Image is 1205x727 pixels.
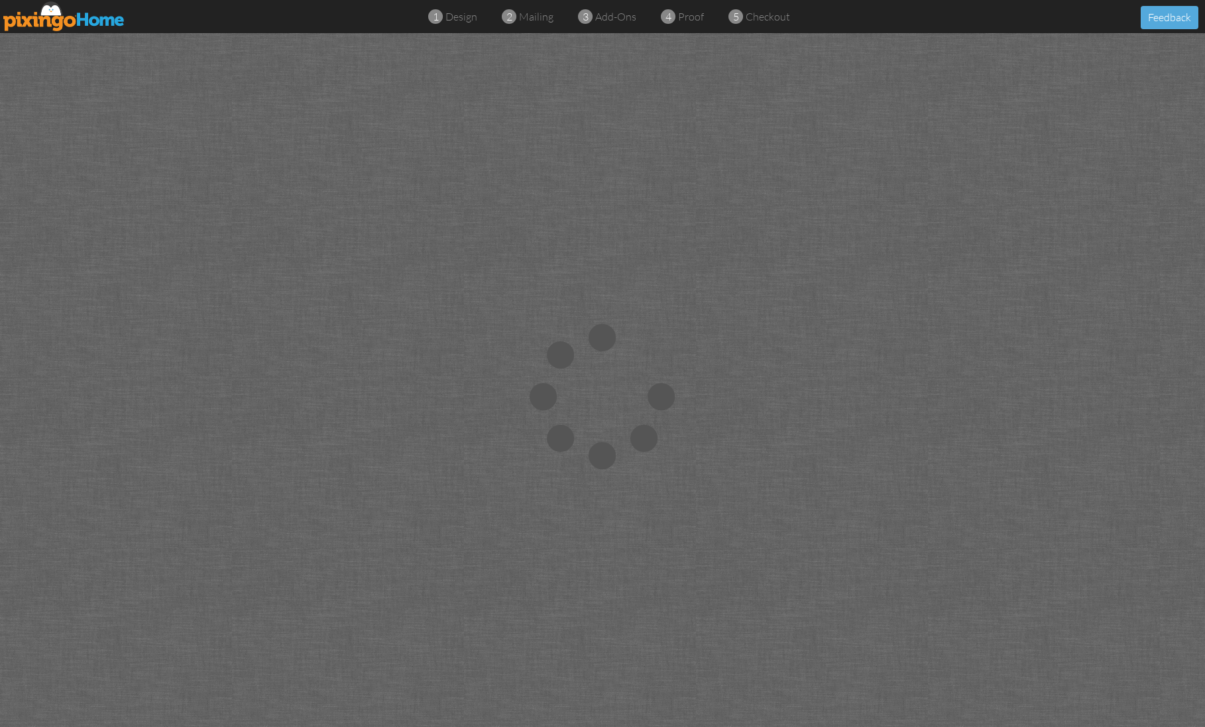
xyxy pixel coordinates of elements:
span: mailing [519,10,553,23]
span: 2 [506,9,512,25]
span: add-ons [595,10,636,23]
button: Feedback [1141,6,1198,29]
span: 3 [583,9,589,25]
span: proof [678,10,704,23]
img: pixingo logo [3,1,125,31]
span: checkout [746,10,790,23]
span: 4 [665,9,671,25]
span: design [445,10,477,23]
span: 5 [733,9,739,25]
span: 1 [433,9,439,25]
